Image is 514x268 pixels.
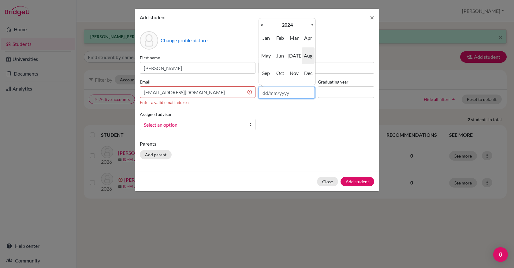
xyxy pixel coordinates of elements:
span: Mar [288,30,300,46]
input: dd/mm/yyyy [259,87,315,99]
th: 2024 [265,21,309,29]
label: Email [140,79,255,85]
span: Jun [274,47,287,64]
p: Parents [140,140,374,147]
span: Jan [260,30,273,46]
button: Close [365,9,379,26]
label: Graduating year [318,79,374,85]
button: Add parent [140,150,172,159]
label: First name [140,54,255,61]
span: Oct [274,65,287,81]
div: Open Intercom Messenger [493,247,508,262]
div: Enter a valid email address [140,99,255,106]
span: Select an option [144,121,244,129]
span: [DATE] [288,47,300,64]
label: Surname [259,54,374,61]
span: Aug [302,47,315,64]
button: Add student [341,177,374,186]
span: Nov [288,65,300,81]
label: Assigned advisor [140,111,172,117]
span: Dec [302,65,315,81]
th: » [309,21,315,29]
span: × [370,13,374,22]
span: Apr [302,30,315,46]
span: Add student [140,14,166,20]
th: « [259,21,265,29]
button: Close [317,177,338,186]
span: Sep [260,65,273,81]
div: Profile picture [140,31,158,50]
span: May [260,47,273,64]
span: Feb [274,30,287,46]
